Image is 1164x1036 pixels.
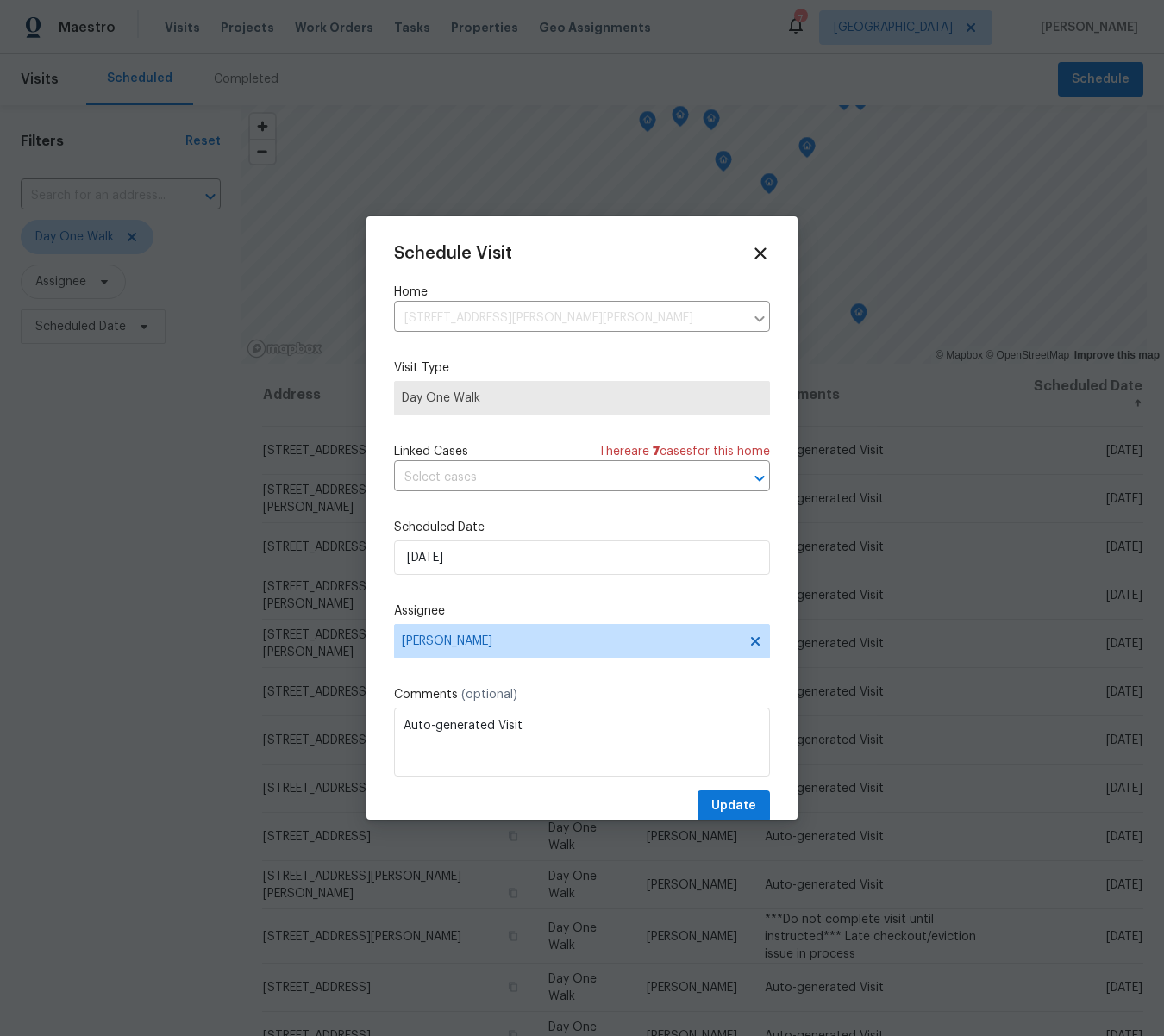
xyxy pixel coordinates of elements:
label: Scheduled Date [394,519,770,536]
button: Open [748,466,772,490]
input: Select cases [394,465,722,491]
span: Close [751,244,770,263]
span: Update [711,796,756,817]
span: (optional) [461,689,517,701]
span: Day One Walk [402,390,762,407]
span: 7 [653,446,660,458]
span: There are case s for this home [598,443,770,460]
span: Schedule Visit [394,245,512,262]
label: Home [394,284,770,301]
button: Update [698,790,770,822]
input: M/D/YYYY [394,540,770,575]
input: Enter in an address [394,305,744,332]
span: Linked Cases [394,443,468,460]
label: Comments [394,686,770,703]
label: Visit Type [394,359,770,377]
textarea: Auto-generated Visit [394,708,770,777]
span: [PERSON_NAME] [402,634,740,648]
label: Assignee [394,602,770,620]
